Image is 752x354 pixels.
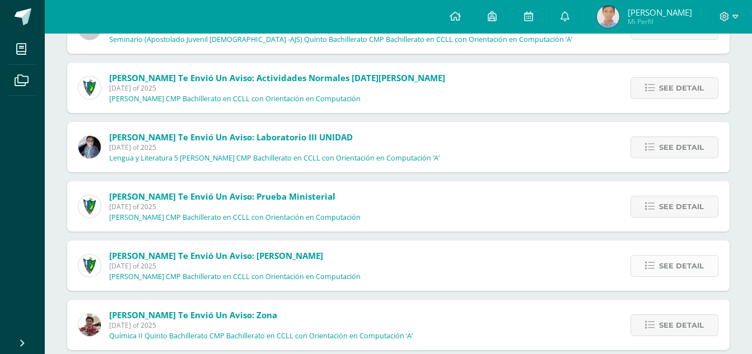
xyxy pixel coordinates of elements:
span: [DATE] of 2025 [109,83,445,93]
img: 1d09ea9908c0966139a5aa0278cb10d6.png [597,6,619,28]
p: [PERSON_NAME] CMP Bachillerato en CCLL con Orientación en Computación [109,95,361,103]
span: See detail [659,78,704,98]
img: 702136d6d401d1cd4ce1c6f6778c2e49.png [78,136,101,158]
p: [PERSON_NAME] CMP Bachillerato en CCLL con Orientación en Computación [109,272,361,281]
span: See detail [659,137,704,158]
p: [PERSON_NAME] CMP Bachillerato en CCLL con Orientación en Computación [109,213,361,222]
span: See detail [659,196,704,217]
span: Mi Perfil [628,17,692,26]
span: See detail [659,256,704,276]
p: Lengua y Literatura 5 [PERSON_NAME] CMP Bachillerato en CCLL con Orientación en Computación ‘A’ [109,154,440,163]
span: [PERSON_NAME] te envió un aviso: Prueba Ministerial [109,191,335,202]
span: [PERSON_NAME] [628,7,692,18]
span: [PERSON_NAME] te envió un aviso: [PERSON_NAME] [109,250,323,261]
p: Química II Quinto Bachillerato CMP Bachillerato en CCLL con Orientación en Computación ‘A’ [109,332,413,341]
span: [PERSON_NAME] te envió un aviso: Zona [109,309,277,320]
span: [DATE] of 2025 [109,320,413,330]
img: 9f174a157161b4ddbe12118a61fed988.png [78,254,101,277]
span: [DATE] of 2025 [109,202,361,211]
span: [PERSON_NAME] te envió un aviso: Laboratorio III UNIDAD [109,131,353,143]
span: [DATE] of 2025 [109,261,361,271]
p: Seminario (Apostolado Juvenil [DEMOGRAPHIC_DATA] -AJS) Quinto Bachillerato CMP Bachillerato en CC... [109,35,572,44]
img: 9f174a157161b4ddbe12118a61fed988.png [78,195,101,218]
img: 9f174a157161b4ddbe12118a61fed988.png [78,77,101,99]
img: cb93aa548b99414539690fcffb7d5efd.png [78,314,101,336]
span: [DATE] of 2025 [109,143,440,152]
span: [PERSON_NAME] te envió un aviso: Actividades Normales [DATE][PERSON_NAME] [109,72,445,83]
span: See detail [659,315,704,336]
